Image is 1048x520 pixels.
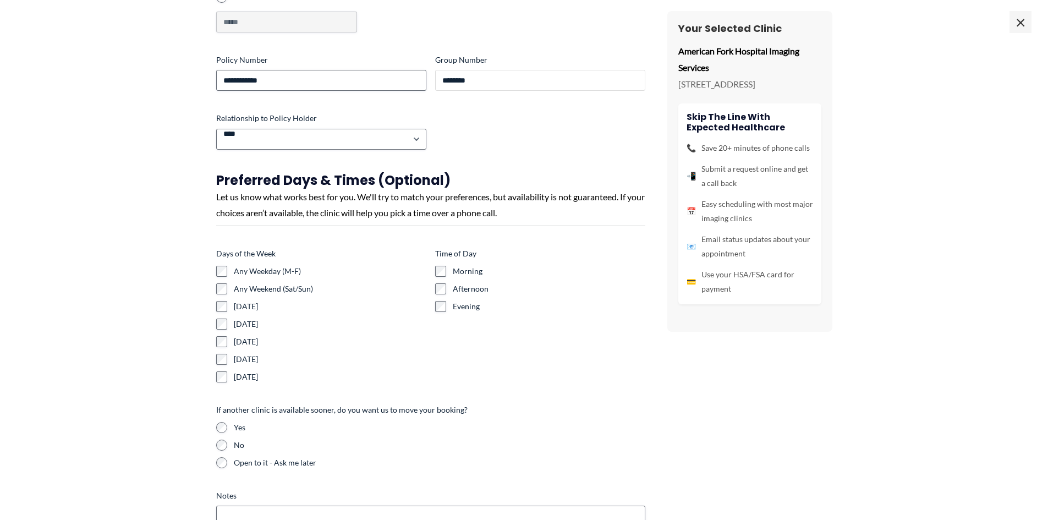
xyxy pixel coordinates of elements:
[216,172,645,189] h3: Preferred Days & Times (Optional)
[687,275,696,289] span: 💳
[687,197,813,226] li: Easy scheduling with most major imaging clinics
[234,301,426,312] label: [DATE]
[687,239,696,254] span: 📧
[678,43,821,75] p: American Fork Hospital Imaging Services
[453,301,645,312] label: Evening
[234,266,426,277] label: Any Weekday (M-F)
[216,490,645,501] label: Notes
[687,204,696,218] span: 📅
[234,354,426,365] label: [DATE]
[234,283,426,294] label: Any Weekend (Sat/Sun)
[687,141,696,155] span: 📞
[453,266,645,277] label: Morning
[216,54,426,65] label: Policy Number
[687,169,696,183] span: 📲
[687,141,813,155] li: Save 20+ minutes of phone calls
[687,267,813,296] li: Use your HSA/FSA card for payment
[678,22,821,35] h3: Your Selected Clinic
[234,319,426,330] label: [DATE]
[435,54,645,65] label: Group Number
[216,248,276,259] legend: Days of the Week
[234,422,645,433] label: Yes
[453,283,645,294] label: Afternoon
[216,113,426,124] label: Relationship to Policy Holder
[234,371,426,382] label: [DATE]
[687,162,813,190] li: Submit a request online and get a call back
[687,232,813,261] li: Email status updates about your appointment
[216,189,645,221] div: Let us know what works best for you. We'll try to match your preferences, but availability is not...
[1009,11,1031,33] span: ×
[435,248,476,259] legend: Time of Day
[216,404,468,415] legend: If another clinic is available sooner, do you want us to move your booking?
[216,12,357,32] input: Other Choice, please specify
[234,457,645,468] label: Open to it - Ask me later
[678,76,821,92] p: [STREET_ADDRESS]
[234,440,645,451] label: No
[687,112,813,133] h4: Skip the line with Expected Healthcare
[234,336,426,347] label: [DATE]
